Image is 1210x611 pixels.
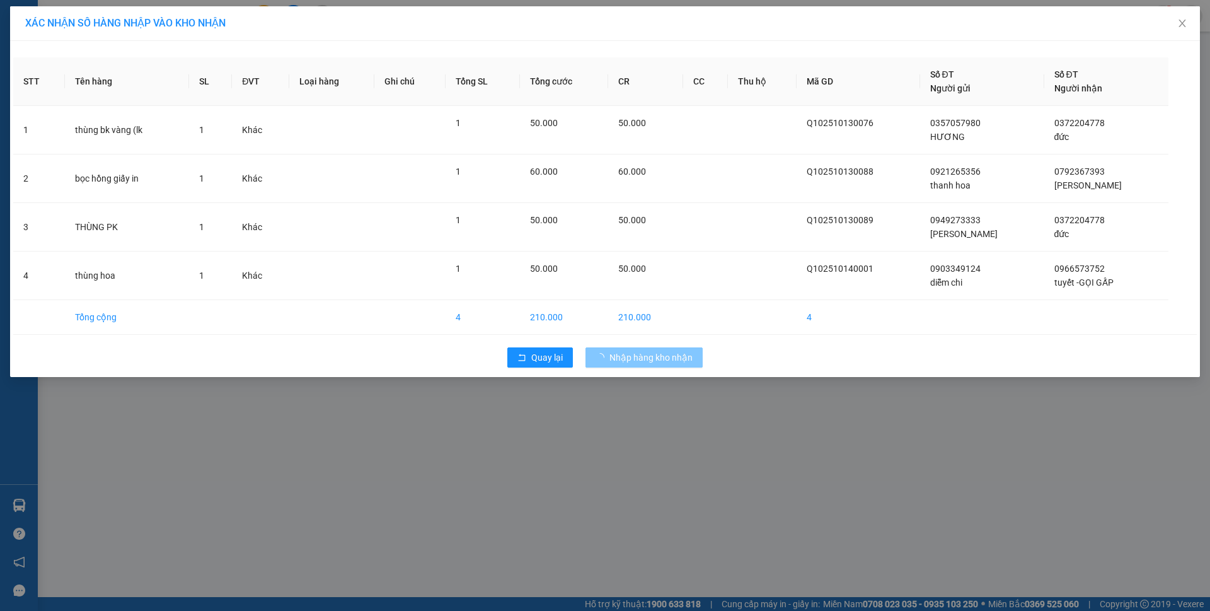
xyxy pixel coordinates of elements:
[1054,69,1078,79] span: Số ĐT
[199,125,204,135] span: 1
[1054,215,1105,225] span: 0372204778
[13,57,65,106] th: STT
[1054,83,1102,93] span: Người nhận
[232,154,289,203] td: Khác
[618,166,646,177] span: 60.000
[232,106,289,154] td: Khác
[531,351,563,364] span: Quay lại
[65,106,189,154] td: thùng bk vàng (lk
[1054,264,1105,274] span: 0966573752
[596,353,609,362] span: loading
[1054,132,1069,142] span: đức
[517,353,526,363] span: rollback
[807,118,873,128] span: Q102510130076
[1177,18,1187,28] span: close
[289,57,374,106] th: Loại hàng
[65,57,189,106] th: Tên hàng
[456,118,461,128] span: 1
[608,300,683,335] td: 210.000
[13,154,65,203] td: 2
[446,57,520,106] th: Tổng SL
[807,215,873,225] span: Q102510130089
[189,57,232,106] th: SL
[618,215,646,225] span: 50.000
[608,57,683,106] th: CR
[728,57,797,106] th: Thu hộ
[797,57,920,106] th: Mã GD
[13,106,65,154] td: 1
[930,229,998,239] span: [PERSON_NAME]
[530,215,558,225] span: 50.000
[65,252,189,300] td: thùng hoa
[618,264,646,274] span: 50.000
[1054,229,1069,239] span: đức
[232,57,289,106] th: ĐVT
[13,203,65,252] td: 3
[374,57,446,106] th: Ghi chú
[520,57,608,106] th: Tổng cước
[65,300,189,335] td: Tổng cộng
[797,300,920,335] td: 4
[683,57,728,106] th: CC
[930,132,965,142] span: HƯƠNG
[930,166,981,177] span: 0921265356
[1054,118,1105,128] span: 0372204778
[930,83,971,93] span: Người gửi
[618,118,646,128] span: 50.000
[930,69,954,79] span: Số ĐT
[232,252,289,300] td: Khác
[1054,277,1114,288] span: tuyết -GỌI GẤP
[232,203,289,252] td: Khác
[456,264,461,274] span: 1
[530,118,558,128] span: 50.000
[807,166,873,177] span: Q102510130088
[456,215,461,225] span: 1
[65,203,189,252] td: THÙNG PK
[199,271,204,281] span: 1
[520,300,608,335] td: 210.000
[930,118,981,128] span: 0357057980
[930,215,981,225] span: 0949273333
[446,300,520,335] td: 4
[1054,166,1105,177] span: 0792367393
[13,252,65,300] td: 4
[507,347,573,368] button: rollbackQuay lại
[1054,180,1122,190] span: [PERSON_NAME]
[609,351,693,364] span: Nhập hàng kho nhận
[930,264,981,274] span: 0903349124
[807,264,873,274] span: Q102510140001
[585,347,703,368] button: Nhập hàng kho nhận
[930,277,962,288] span: diễm chi
[530,166,558,177] span: 60.000
[456,166,461,177] span: 1
[199,222,204,232] span: 1
[1165,6,1200,42] button: Close
[930,180,971,190] span: thanh hoa
[199,173,204,183] span: 1
[530,264,558,274] span: 50.000
[25,17,226,29] span: XÁC NHẬN SỐ HÀNG NHẬP VÀO KHO NHẬN
[65,154,189,203] td: bọc hồng giấy in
